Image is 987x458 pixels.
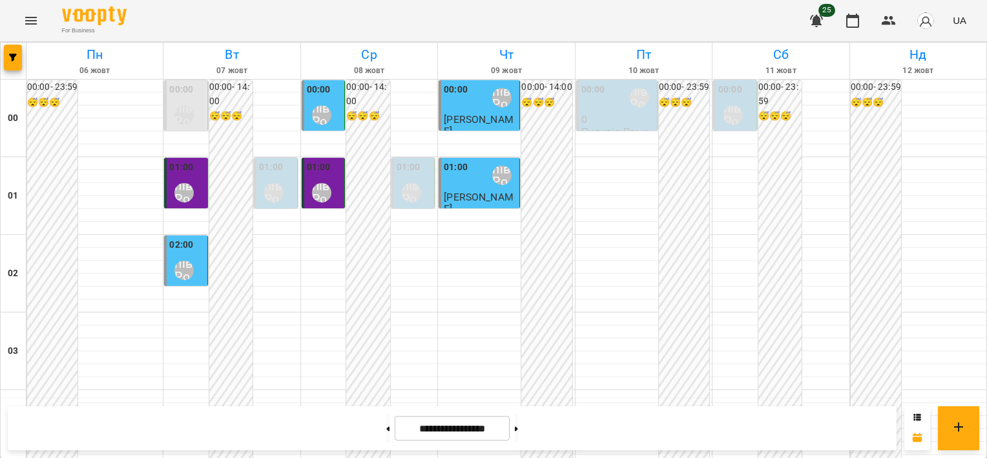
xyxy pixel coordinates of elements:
h6: 😴😴😴 [659,96,709,110]
h6: Сб [714,45,847,65]
span: UA [953,14,966,27]
h6: Ср [303,45,435,65]
button: UA [948,8,971,32]
label: 00:00 [444,83,468,97]
div: Пилипів Романа [174,105,194,125]
h6: Вт [165,45,298,65]
h6: 03 [8,344,18,358]
div: Пилипів Романа [312,183,331,202]
span: 25 [818,4,835,17]
h6: 10 жовт [577,65,710,77]
label: 01:00 [259,160,283,175]
h6: 08 жовт [303,65,435,77]
h6: 01 [8,189,18,203]
span: [PERSON_NAME] [444,191,514,214]
h6: 😴😴😴 [758,109,802,124]
img: avatar_s.png [917,12,935,30]
h6: 12 жовт [852,65,984,77]
h6: 00:00 - 14:00 [209,80,253,108]
label: 00:00 [307,83,331,97]
span: [PERSON_NAME] [169,286,204,321]
div: Пилипів Романа [174,183,194,202]
h6: 11 жовт [714,65,847,77]
span: [PERSON_NAME] [444,113,514,136]
h6: Пт [577,45,710,65]
h6: 00 [8,111,18,125]
h6: 😴😴😴 [851,96,901,110]
span: Бронь [PERSON_NAME] [169,208,204,254]
label: 00:00 [581,83,605,97]
h6: 00:00 - 14:00 [521,80,572,94]
label: 01:00 [169,160,193,175]
h6: 06 жовт [28,65,161,77]
h6: 00:00 - 23:59 [758,80,802,108]
div: Пилипів Романа [174,261,194,280]
h6: Пн [28,45,161,65]
div: Пилипів Романа [402,183,421,202]
h6: 07 жовт [165,65,298,77]
h6: Нд [852,45,984,65]
h6: 00:00 - 23:59 [27,80,78,94]
label: 00:00 [169,83,193,97]
h6: 😴😴😴 [521,96,572,110]
button: Menu [16,5,47,36]
h6: 😴😴😴 [209,109,253,124]
h6: 00:00 - 14:00 [346,80,390,108]
div: Пилипів Романа [492,88,512,107]
label: 01:00 [307,160,331,175]
div: Пилипів Романа [312,105,331,125]
h6: 09 жовт [440,65,572,77]
p: Пилипів Романа [581,126,654,149]
h6: Чт [440,45,572,65]
h6: 02 [8,267,18,281]
div: Пилипів Романа [264,183,284,202]
div: Пилипів Романа [492,166,512,185]
span: For Business [62,27,127,35]
div: Пилипів Романа [630,88,649,107]
div: Пилипів Романа [723,105,743,125]
label: 00:00 [718,83,742,97]
img: Voopty Logo [62,6,127,25]
label: 01:00 [397,160,421,175]
h6: 00:00 - 23:59 [659,80,709,94]
label: 01:00 [444,160,468,175]
h6: 😴😴😴 [27,96,78,110]
p: 0 [581,114,654,125]
label: 02:00 [169,238,193,252]
span: [PERSON_NAME] [307,131,342,166]
span: Бронь [PERSON_NAME] [307,208,342,254]
h6: 00:00 - 23:59 [851,80,901,94]
h6: 😴😴😴 [346,109,390,124]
